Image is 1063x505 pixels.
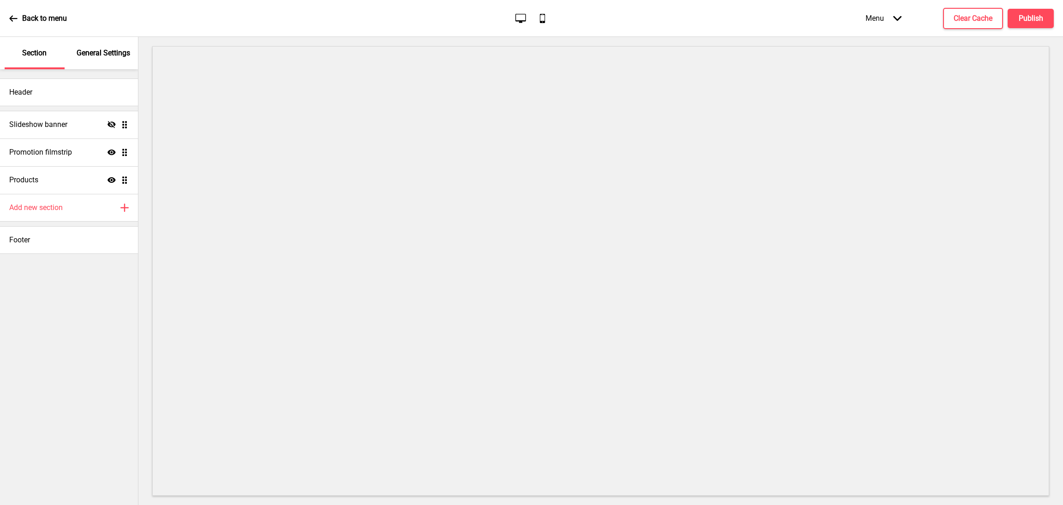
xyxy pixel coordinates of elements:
button: Publish [1008,9,1054,28]
div: Menu [856,5,911,32]
h4: Slideshow banner [9,120,67,130]
h4: Publish [1019,13,1043,24]
a: Back to menu [9,6,67,31]
p: Section [22,48,47,58]
button: Clear Cache [943,8,1003,29]
h4: Products [9,175,38,185]
h4: Clear Cache [954,13,992,24]
h4: Add new section [9,203,63,213]
p: General Settings [77,48,130,58]
p: Back to menu [22,13,67,24]
h4: Header [9,87,32,97]
h4: Promotion filmstrip [9,147,72,157]
h4: Footer [9,235,30,245]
